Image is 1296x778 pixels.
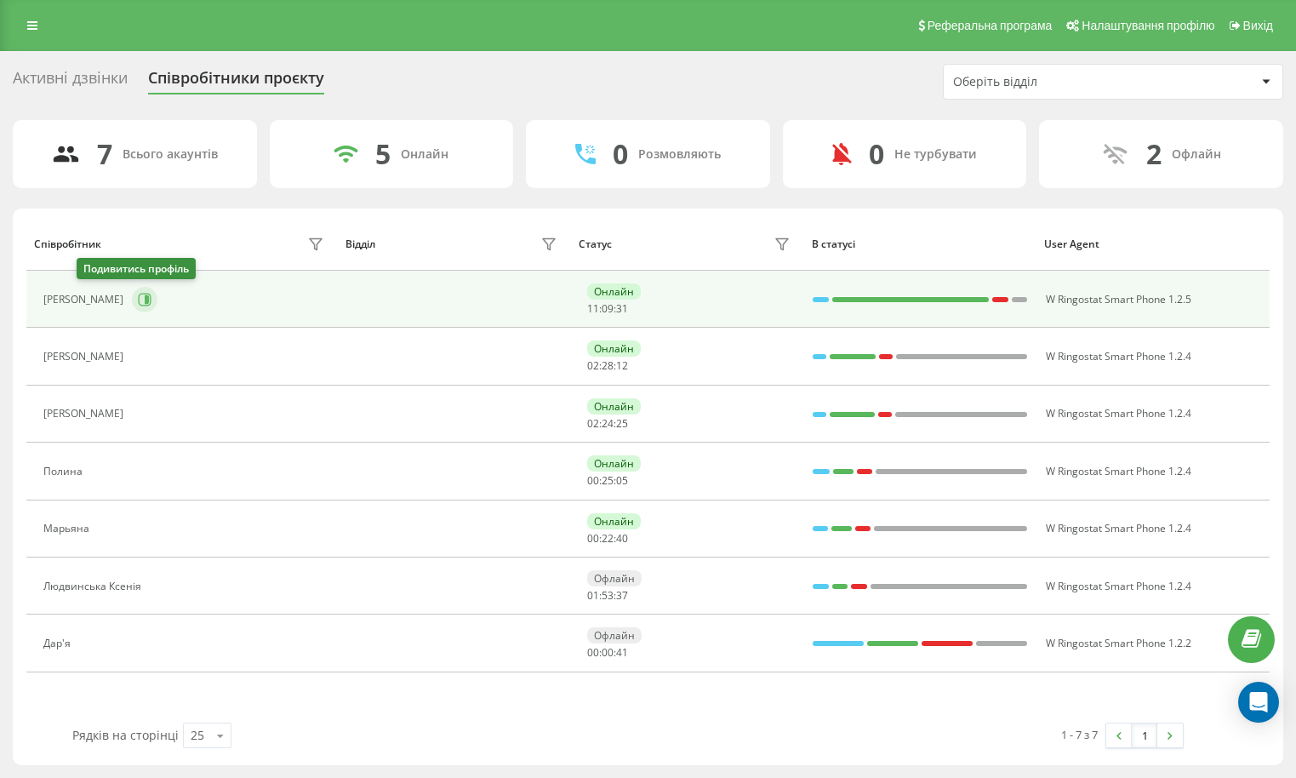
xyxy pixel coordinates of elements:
[43,638,75,649] div: Дар'я
[579,238,612,250] div: Статус
[616,358,628,373] span: 12
[616,588,628,603] span: 37
[375,138,391,170] div: 5
[616,531,628,546] span: 40
[602,358,614,373] span: 28
[587,570,642,586] div: Офлайн
[812,238,1029,250] div: В статусі
[43,294,128,306] div: [PERSON_NAME]
[894,147,977,162] div: Не турбувати
[587,513,641,529] div: Онлайн
[602,416,614,431] span: 24
[1132,724,1157,747] a: 1
[587,303,628,315] div: : :
[602,301,614,316] span: 09
[401,147,448,162] div: Онлайн
[1046,292,1191,306] span: W Ringostat Smart Phone 1.2.5
[1046,349,1191,363] span: W Ringostat Smart Phone 1.2.4
[587,531,599,546] span: 00
[191,727,204,744] div: 25
[1046,464,1191,478] span: W Ringostat Smart Phone 1.2.4
[123,147,218,162] div: Всього акаунтів
[928,19,1053,32] span: Реферальна програма
[77,258,196,279] div: Подивитись профіль
[587,301,599,316] span: 11
[587,416,599,431] span: 02
[602,645,614,660] span: 00
[587,398,641,415] div: Онлайн
[43,408,128,420] div: [PERSON_NAME]
[13,69,128,95] div: Активні дзвінки
[1046,406,1191,420] span: W Ringostat Smart Phone 1.2.4
[869,138,884,170] div: 0
[602,473,614,488] span: 25
[1046,521,1191,535] span: W Ringostat Smart Phone 1.2.4
[43,351,128,363] div: [PERSON_NAME]
[1082,19,1214,32] span: Налаштування профілю
[1046,579,1191,593] span: W Ringostat Smart Phone 1.2.4
[43,581,146,592] div: Людвинська Ксенія
[616,645,628,660] span: 41
[587,358,599,373] span: 02
[602,531,614,546] span: 22
[587,360,628,372] div: : :
[587,647,628,659] div: : :
[97,138,112,170] div: 7
[72,727,179,743] span: Рядків на сторінці
[616,416,628,431] span: 25
[602,588,614,603] span: 53
[587,473,599,488] span: 00
[587,455,641,472] div: Онлайн
[613,138,628,170] div: 0
[43,523,94,535] div: Марьяна
[1243,19,1273,32] span: Вихід
[587,475,628,487] div: : :
[953,75,1156,89] div: Оберіть відділ
[1061,726,1098,743] div: 1 - 7 з 7
[587,283,641,300] div: Онлайн
[587,645,599,660] span: 00
[616,473,628,488] span: 05
[148,69,324,95] div: Співробітники проєкту
[1146,138,1162,170] div: 2
[1238,682,1279,723] div: Open Intercom Messenger
[34,238,101,250] div: Співробітник
[43,466,87,478] div: Полина
[587,590,628,602] div: : :
[587,418,628,430] div: : :
[638,147,721,162] div: Розмовляють
[1046,636,1191,650] span: W Ringostat Smart Phone 1.2.2
[587,627,642,644] div: Офлайн
[587,533,628,545] div: : :
[345,238,375,250] div: Відділ
[1172,147,1221,162] div: Офлайн
[587,588,599,603] span: 01
[587,340,641,357] div: Онлайн
[616,301,628,316] span: 31
[1044,238,1261,250] div: User Agent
